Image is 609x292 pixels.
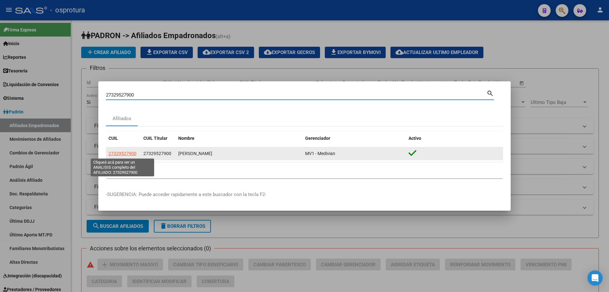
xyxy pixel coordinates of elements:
p: -SUGERENCIA: Puede acceder rapidamente a este buscador con la tecla F2- [106,191,503,198]
span: Gerenciador [305,136,330,141]
span: 27329527900 [143,151,171,156]
datatable-header-cell: Activo [406,132,503,145]
span: CUIL Titular [143,136,167,141]
datatable-header-cell: Gerenciador [303,132,406,145]
datatable-header-cell: CUIL [106,132,141,145]
datatable-header-cell: Nombre [176,132,303,145]
span: Nombre [178,136,194,141]
span: CUIL [108,136,118,141]
datatable-header-cell: CUIL Titular [141,132,176,145]
mat-icon: search [487,89,494,97]
div: [PERSON_NAME] [178,150,300,157]
div: 1 total [106,162,503,178]
span: MV1 - Medivian [305,151,335,156]
span: 27329527900 [108,151,136,156]
div: Open Intercom Messenger [587,270,603,286]
div: Afiliados [113,115,131,122]
span: Activo [409,136,421,141]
